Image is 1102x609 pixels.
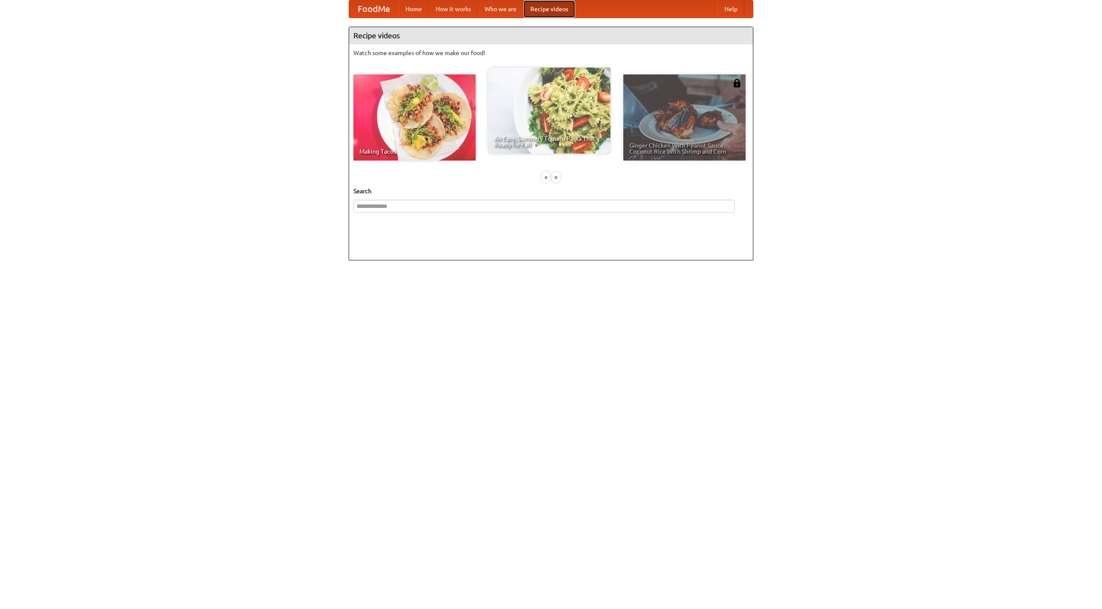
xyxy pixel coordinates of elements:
div: « [542,172,550,182]
h4: Recipe videos [349,27,753,44]
img: 483408.png [733,79,741,87]
a: An Easy, Summery Tomato Pasta That's Ready for Fall [488,68,610,154]
a: How it works [429,0,478,18]
h5: Search [353,187,749,195]
span: An Easy, Summery Tomato Pasta That's Ready for Fall [494,136,604,148]
a: Recipe videos [523,0,575,18]
a: Who we are [478,0,523,18]
a: FoodMe [349,0,399,18]
a: Making Tacos [353,74,476,161]
div: » [552,172,560,182]
p: Watch some examples of how we make our food! [353,49,749,57]
a: Home [399,0,429,18]
span: Making Tacos [359,148,470,155]
a: Help [718,0,744,18]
